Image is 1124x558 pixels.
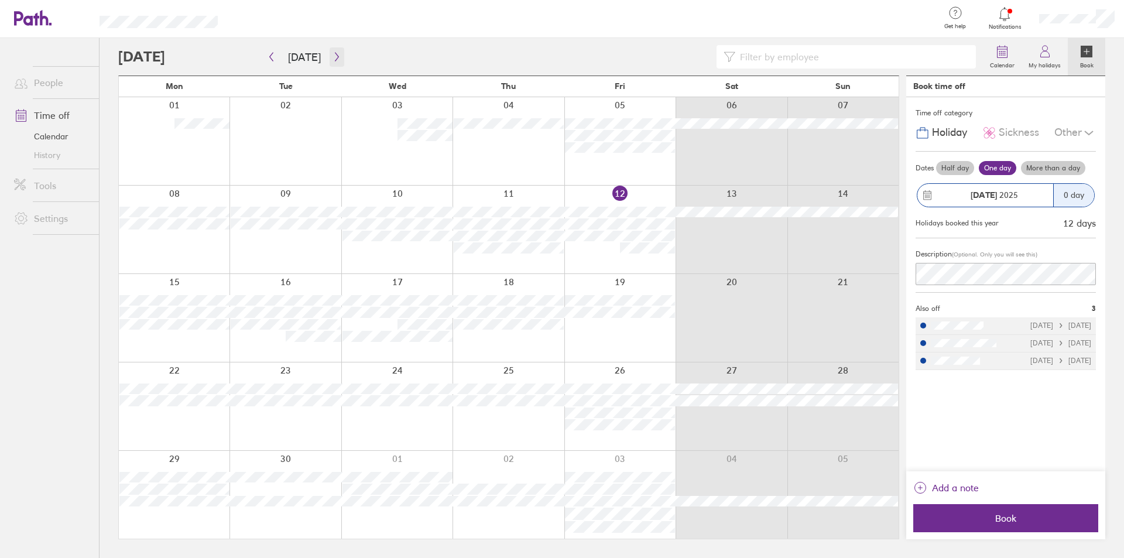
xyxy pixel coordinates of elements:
label: My holidays [1022,59,1068,69]
span: Sun [835,81,851,91]
div: Time off category [916,104,1096,122]
a: Tools [5,174,99,197]
div: 0 day [1053,184,1094,207]
div: Holidays booked this year [916,219,999,227]
div: [DATE] [DATE] [1030,339,1091,347]
span: Sat [725,81,738,91]
span: Tue [279,81,293,91]
div: 12 days [1063,218,1096,228]
a: People [5,71,99,94]
a: Calendar [5,127,99,146]
strong: [DATE] [971,190,997,200]
span: Holiday [932,126,967,139]
a: Settings [5,207,99,230]
span: Thu [501,81,516,91]
span: Book [921,513,1090,523]
div: [DATE] [DATE] [1030,321,1091,330]
label: Half day [936,161,974,175]
div: [DATE] [DATE] [1030,357,1091,365]
span: Notifications [986,23,1024,30]
a: Book [1068,38,1105,76]
div: Book time off [913,81,965,91]
div: Other [1054,122,1096,144]
a: My holidays [1022,38,1068,76]
label: One day [979,161,1016,175]
label: More than a day [1021,161,1085,175]
button: [DATE] [279,47,330,67]
label: Calendar [983,59,1022,69]
input: Filter by employee [735,46,969,68]
span: 3 [1092,304,1096,313]
a: Time off [5,104,99,127]
span: Mon [166,81,183,91]
span: Fri [615,81,625,91]
span: Get help [936,23,974,30]
span: Sickness [999,126,1039,139]
a: History [5,146,99,165]
a: Calendar [983,38,1022,76]
span: (Optional. Only you will see this) [952,251,1037,258]
span: Description [916,249,952,258]
span: Also off [916,304,940,313]
button: Book [913,504,1098,532]
span: Wed [389,81,406,91]
button: Add a note [913,478,979,497]
span: 2025 [971,190,1018,200]
label: Book [1073,59,1101,69]
button: [DATE] 20250 day [916,177,1096,213]
a: Notifications [986,6,1024,30]
span: Add a note [932,478,979,497]
span: Dates [916,164,934,172]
